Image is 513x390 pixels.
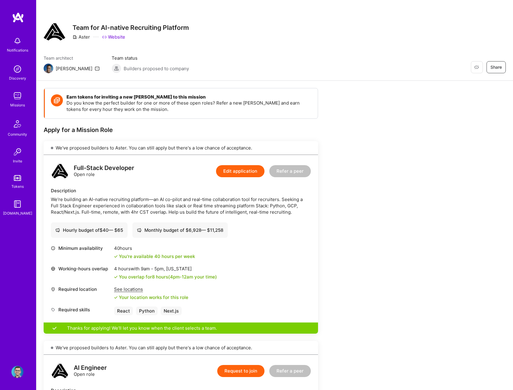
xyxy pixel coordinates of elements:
div: We've proposed builders to Aster. You can still apply but there's a low chance of acceptance. [44,141,318,155]
div: Notifications [7,47,28,53]
div: Required location [51,286,111,292]
span: 9am - 5pm , [140,266,166,272]
div: Missions [10,102,25,108]
div: Required skills [51,307,111,313]
div: Your location works for this role [114,294,188,300]
img: Company Logo [44,21,65,43]
button: Refer a peer [269,365,311,377]
div: See locations [114,286,188,292]
div: Thanks for applying! We'll let you know when the client selects a team. [44,322,318,334]
div: Apply for a Mission Role [44,126,318,134]
img: User Avatar [11,366,23,378]
span: Team architect [44,55,100,61]
span: Builders proposed to company [124,65,189,72]
button: Share [487,61,506,73]
div: Aster [73,34,90,40]
div: You overlap for 8 hours ( your time) [119,274,217,280]
img: Invite [11,146,23,158]
div: Open role [74,165,134,178]
img: logo [51,162,69,180]
p: Do you know the perfect builder for one or more of these open roles? Refer a new [PERSON_NAME] an... [66,100,312,112]
i: icon Mail [95,66,100,71]
img: discovery [11,63,23,75]
div: Monthly budget of $ 6,928 — $ 11,258 [137,227,223,233]
div: React [114,307,133,315]
i: icon Tag [51,307,55,312]
img: teamwork [11,90,23,102]
img: bell [11,35,23,47]
div: 4 hours with [US_STATE] [114,266,217,272]
div: Discovery [9,75,26,81]
i: icon Location [51,287,55,291]
div: Community [8,131,27,137]
a: User Avatar [10,366,25,378]
div: Python [136,307,158,315]
div: Open role [74,365,107,377]
div: We've proposed builders to Aster. You can still apply but there's a low chance of acceptance. [44,341,318,355]
img: Builders proposed to company [112,64,121,73]
div: [DOMAIN_NAME] [3,210,32,216]
img: Community [10,117,25,131]
div: Minimum availability [51,245,111,251]
a: Website [102,34,125,40]
div: Next.js [161,307,182,315]
div: Working-hours overlap [51,266,111,272]
button: Request to join [217,365,264,377]
span: Share [490,64,502,70]
i: icon Check [114,275,118,279]
img: guide book [11,198,23,210]
img: logo [12,12,24,23]
i: icon EyeClosed [474,65,479,70]
div: [PERSON_NAME] [56,65,92,72]
div: Full-Stack Developer [74,165,134,171]
h4: Earn tokens for inviting a new [PERSON_NAME] to this mission [66,94,312,100]
i: icon Cash [137,228,141,232]
div: 40 hours [114,245,195,251]
i: icon Clock [51,246,55,250]
img: logo [51,362,69,380]
span: Team status [112,55,189,61]
h3: Team for AI-native Recruiting Platform [73,24,189,31]
div: We’re building an AI-native recruiting platform—an AI co-pilot and real-time collaboration tool f... [51,196,311,215]
div: Hourly budget of $ 40 — $ 65 [55,227,123,233]
i: icon Cash [55,228,60,232]
button: Refer a peer [269,165,311,177]
img: tokens [14,175,21,181]
div: Description [51,187,311,194]
i: icon Check [114,296,118,299]
i: icon CompanyGray [73,35,77,39]
div: You're available 40 hours per week [114,253,195,259]
div: Tokens [11,183,24,190]
img: Token icon [51,94,63,106]
i: icon Check [114,255,118,258]
img: Team Architect [44,64,53,73]
div: Invite [13,158,22,164]
span: 4pm - 12am [170,274,193,280]
div: AI Engineer [74,365,107,371]
i: icon World [51,266,55,271]
button: Edit application [216,165,264,177]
